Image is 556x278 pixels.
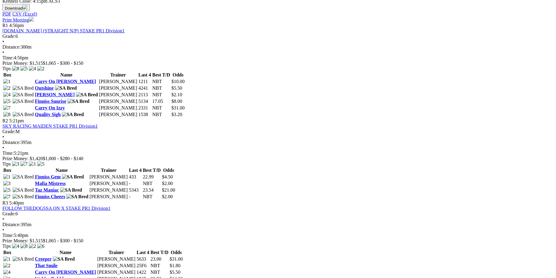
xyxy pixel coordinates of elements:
[97,269,136,275] td: [PERSON_NAME]
[43,238,83,243] span: $1,065 - $300 - $150
[138,79,151,85] td: 1211
[37,66,44,71] img: 2
[89,174,128,180] td: [PERSON_NAME]
[150,269,169,275] td: NBT
[2,11,11,16] a: PDF
[97,256,136,262] td: [PERSON_NAME]
[3,79,11,84] img: 1
[99,105,137,111] td: [PERSON_NAME]
[35,167,89,173] th: Name
[35,112,61,117] a: Quality Sigh
[13,85,34,91] img: SA Bred
[60,187,82,193] img: SA Bred
[143,187,161,193] td: 23.54
[89,167,128,173] th: Trainer
[138,72,151,78] th: Last 4
[162,167,175,173] th: Odds
[2,129,554,134] div: M
[35,174,61,179] a: Finniss Gem
[29,161,36,167] img: 1
[138,85,151,91] td: 4241
[171,85,182,91] span: $5.50
[12,244,19,249] img: 4
[171,99,182,104] span: $8.00
[35,256,51,262] a: Creeper
[35,250,96,256] th: Name
[169,250,183,256] th: Odds
[143,181,161,187] td: NBT
[2,206,110,211] a: FOLLOW THEDOGSSA ON X STAKE PR1 Division1
[136,256,150,262] td: 5633
[23,5,27,10] img: download.svg
[2,151,554,156] div: 5:21pm
[35,72,98,78] th: Name
[99,92,137,98] td: [PERSON_NAME]
[3,187,11,193] img: 5
[3,256,11,262] img: 1
[3,250,11,255] span: Box
[138,92,151,98] td: 2113
[43,61,83,66] span: $1,065 - $300 - $150
[171,79,185,84] span: $10.00
[152,72,171,78] th: Best T/D
[3,181,11,186] img: 3
[35,263,57,268] a: That Smile
[99,79,137,85] td: [PERSON_NAME]
[128,174,142,180] td: 433
[3,194,11,199] img: 7
[2,222,554,227] div: 395m
[2,238,554,244] div: Prize Money: $1,515
[3,112,11,117] img: 8
[150,256,169,262] td: 23.00
[2,140,20,145] span: Distance:
[138,105,151,111] td: 2331
[2,118,8,123] span: R2
[2,34,16,39] span: Grade:
[3,263,11,268] img: 2
[2,11,554,17] div: Download
[150,250,169,256] th: Best T/D
[66,194,88,199] img: SA Bred
[171,92,182,97] span: $2.10
[35,79,96,84] a: Carry On [PERSON_NAME]
[35,92,74,97] a: [PERSON_NAME]
[2,50,4,55] span: •
[136,263,150,269] td: 25F6
[2,233,14,238] span: Time:
[128,194,142,200] td: -
[2,34,554,39] div: 6
[9,118,24,123] span: 5:21pm
[150,263,169,269] td: NBT
[171,72,185,78] th: Odds
[20,66,28,71] img: 5
[2,61,554,66] div: Prize Money: $1,515
[97,263,136,269] td: [PERSON_NAME]
[29,66,36,71] img: 4
[62,174,84,180] img: SA Bred
[3,99,11,104] img: 5
[20,161,28,167] img: 7
[143,167,161,173] th: Best T/D
[9,23,24,28] span: 4:56pm
[128,187,142,193] td: 5343
[20,244,28,249] img: 8
[2,4,30,11] button: Download
[170,270,180,275] span: $5.50
[13,99,34,104] img: SA Bred
[29,244,36,249] img: 2
[35,181,65,186] a: Mafia Mistress
[12,66,19,71] img: 8
[13,194,34,199] img: SA Bred
[37,244,44,249] img: 6
[9,200,24,205] span: 5:40pm
[162,187,175,193] span: $21.00
[2,222,20,227] span: Distance:
[2,55,14,60] span: Time:
[128,167,142,173] th: Last 4
[35,194,65,199] a: Finniss Cheers
[170,263,180,268] span: $1.80
[2,200,8,205] span: R3
[3,174,11,180] img: 1
[143,174,161,180] td: 22.99
[2,39,4,44] span: •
